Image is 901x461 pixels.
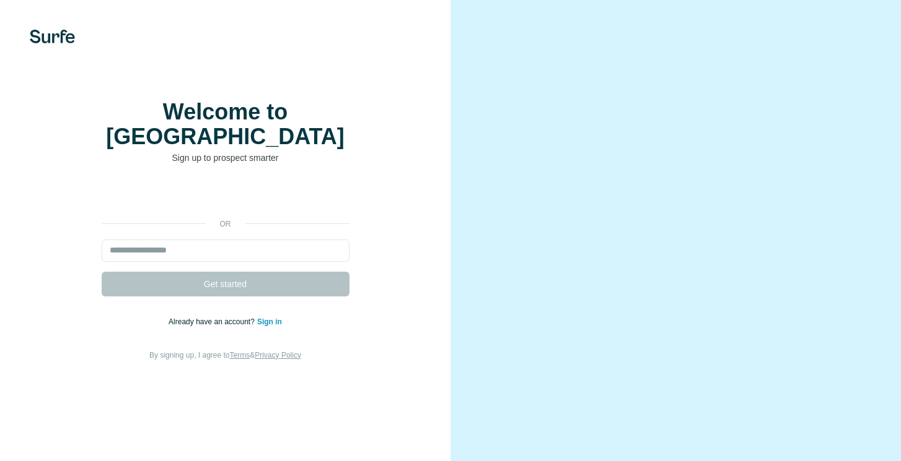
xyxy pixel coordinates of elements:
span: Already have an account? [169,317,257,326]
p: or [206,218,245,230]
p: Sign up to prospect smarter [102,152,349,164]
a: Terms [230,351,250,360]
iframe: Schaltfläche „Über Google anmelden“ [95,183,356,210]
img: Surfe's logo [30,30,75,43]
a: Privacy Policy [255,351,301,360]
span: By signing up, I agree to & [149,351,301,360]
h1: Welcome to [GEOGRAPHIC_DATA] [102,100,349,149]
a: Sign in [257,317,282,326]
